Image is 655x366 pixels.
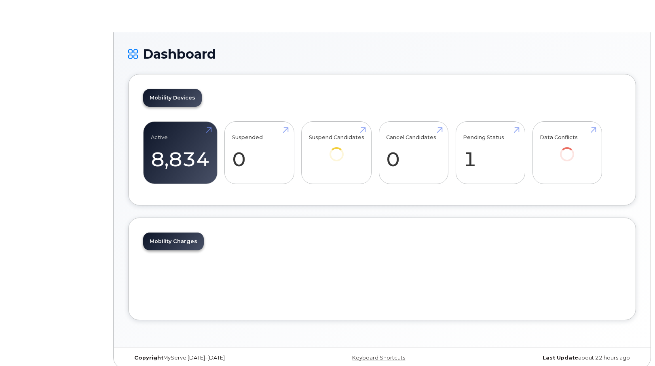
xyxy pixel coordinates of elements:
a: Suspend Candidates [309,126,364,173]
a: Mobility Charges [143,233,204,250]
a: Data Conflicts [540,126,594,173]
a: Cancel Candidates 0 [386,126,441,180]
a: Suspended 0 [232,126,287,180]
div: about 22 hours ago [467,355,636,361]
a: Active 8,834 [151,126,210,180]
h1: Dashboard [128,47,636,61]
a: Keyboard Shortcuts [352,355,405,361]
a: Pending Status 1 [463,126,518,180]
div: MyServe [DATE]–[DATE] [128,355,298,361]
strong: Copyright [134,355,163,361]
a: Mobility Devices [143,89,202,107]
strong: Last Update [543,355,578,361]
